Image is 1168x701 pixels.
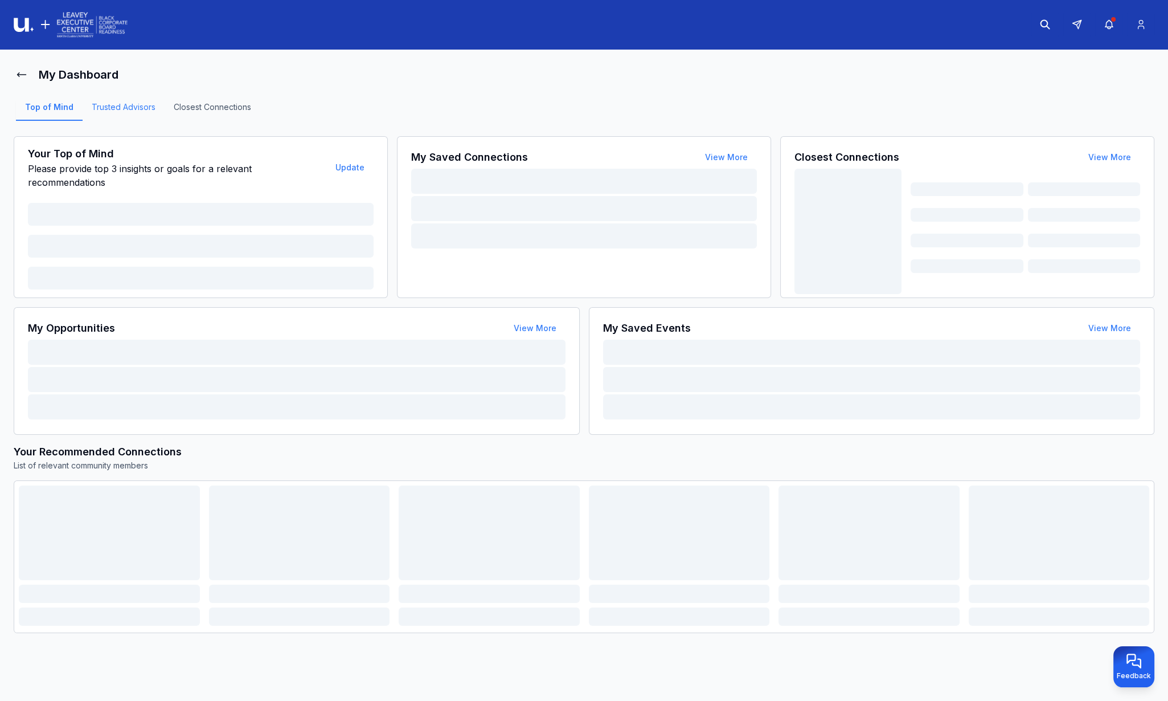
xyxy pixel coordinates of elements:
[411,149,528,165] h3: My Saved Connections
[83,101,165,121] a: Trusted Advisors
[326,156,374,179] button: Update
[14,460,1154,471] p: List of relevant community members
[28,162,324,189] p: Please provide top 3 insights or goals for a relevant recommendations
[1117,671,1151,680] span: Feedback
[794,149,899,165] h3: Closest Connections
[14,444,1154,460] h3: Your Recommended Connections
[28,320,115,336] h3: My Opportunities
[39,67,118,83] h1: My Dashboard
[696,146,757,169] button: View More
[1079,317,1140,340] button: View More
[16,101,83,121] a: Top of Mind
[603,320,691,336] h3: My Saved Events
[28,146,324,162] h3: Your Top of Mind
[14,10,128,39] img: Logo
[1079,146,1140,169] button: View More
[1113,646,1154,687] button: Provide feedback
[165,101,260,121] a: Closest Connections
[505,317,565,340] button: View More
